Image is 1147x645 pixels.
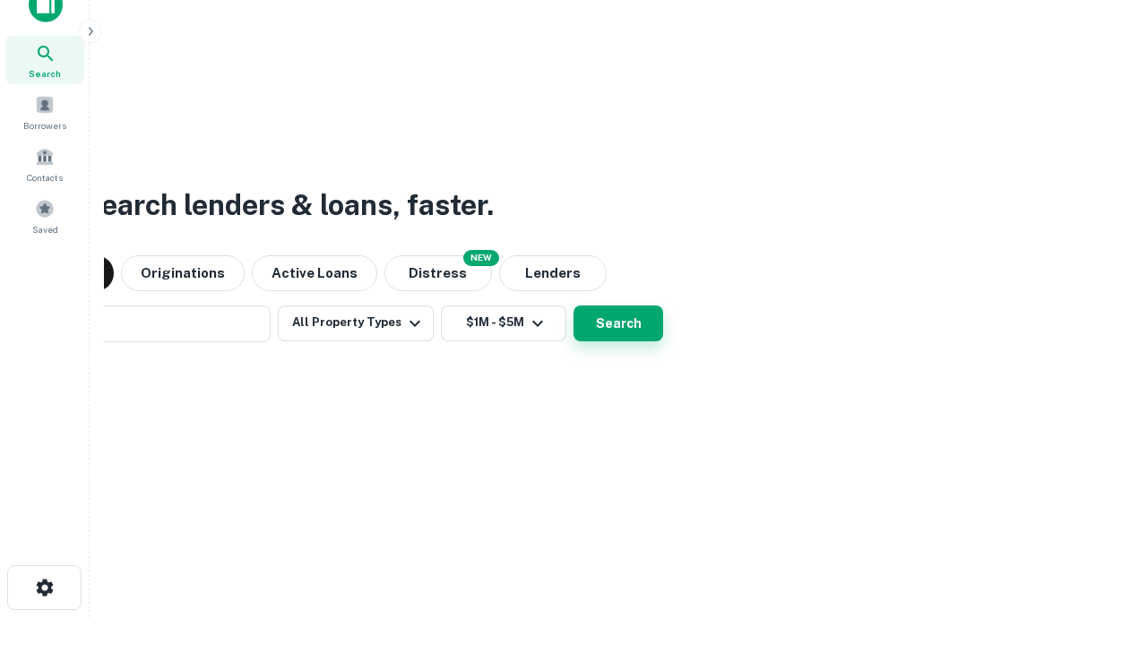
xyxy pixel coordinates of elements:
[23,118,66,133] span: Borrowers
[32,222,58,236] span: Saved
[252,255,377,291] button: Active Loans
[463,250,499,266] div: NEW
[27,170,63,185] span: Contacts
[5,88,84,136] a: Borrowers
[29,66,61,81] span: Search
[82,184,494,227] h3: Search lenders & loans, faster.
[5,36,84,84] a: Search
[5,140,84,188] a: Contacts
[278,305,434,341] button: All Property Types
[499,255,607,291] button: Lenders
[5,192,84,240] a: Saved
[1057,502,1147,588] iframe: Chat Widget
[573,305,663,341] button: Search
[441,305,566,341] button: $1M - $5M
[384,255,492,291] button: Search distressed loans with lien and other non-mortgage details.
[121,255,245,291] button: Originations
